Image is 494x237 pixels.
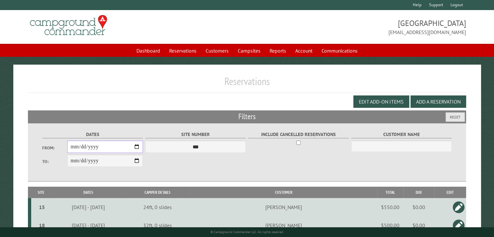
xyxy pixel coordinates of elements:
[52,222,124,229] div: [DATE] - [DATE]
[51,187,125,198] th: Dates
[34,204,50,210] div: 15
[353,95,409,108] button: Edit Add-on Items
[190,216,377,234] td: [PERSON_NAME]
[52,204,124,210] div: [DATE] - [DATE]
[42,145,68,151] label: From:
[377,198,403,216] td: $550.00
[34,222,50,229] div: 18
[190,198,377,216] td: [PERSON_NAME]
[434,187,466,198] th: Edit
[31,187,51,198] th: Site
[125,198,190,216] td: 24ft, 0 slides
[202,44,233,57] a: Customers
[266,44,290,57] a: Reports
[377,216,403,234] td: $500.00
[248,131,349,138] label: Include Cancelled Reservations
[133,44,164,57] a: Dashboard
[247,18,466,36] span: [GEOGRAPHIC_DATA] [EMAIL_ADDRESS][DOMAIN_NAME]
[42,131,143,138] label: Dates
[42,158,68,165] label: To:
[403,187,435,198] th: Due
[234,44,264,57] a: Campsites
[28,75,466,93] h1: Reservations
[351,131,452,138] label: Customer Name
[403,198,435,216] td: $0.00
[190,187,377,198] th: Customer
[411,95,466,108] button: Add a Reservation
[125,216,190,234] td: 32ft, 0 slides
[28,13,109,38] img: Campground Commander
[145,131,246,138] label: Site Number
[291,44,316,57] a: Account
[165,44,200,57] a: Reservations
[446,112,465,122] button: Reset
[318,44,361,57] a: Communications
[210,230,284,234] small: © Campground Commander LLC. All rights reserved.
[377,187,403,198] th: Total
[403,216,435,234] td: $0.00
[28,110,466,123] h2: Filters
[125,187,190,198] th: Camper Details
